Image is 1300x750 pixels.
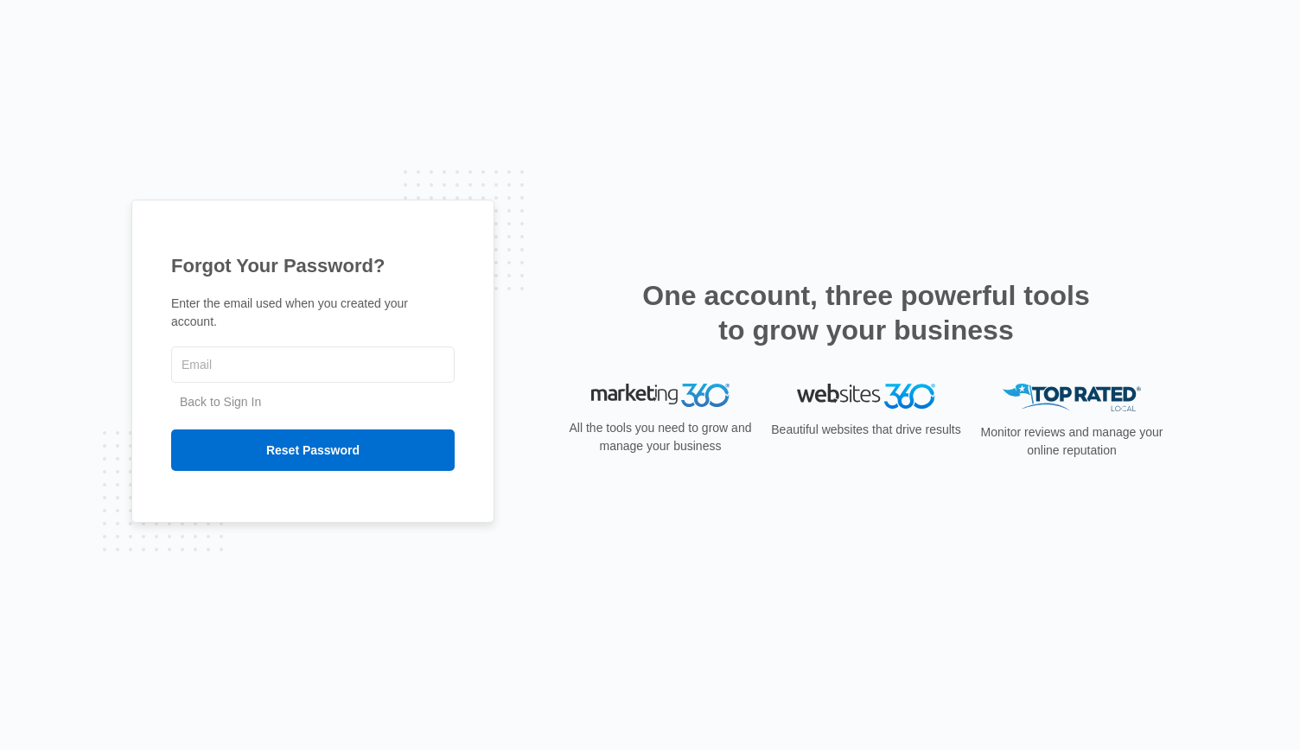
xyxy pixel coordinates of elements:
input: Email [171,346,455,383]
a: Back to Sign In [180,395,261,409]
p: Enter the email used when you created your account. [171,295,455,331]
h1: Forgot Your Password? [171,251,455,280]
p: Beautiful websites that drive results [769,421,963,439]
img: Websites 360 [797,384,935,409]
h2: One account, three powerful tools to grow your business [637,278,1095,347]
input: Reset Password [171,429,455,471]
img: Top Rated Local [1003,384,1141,412]
p: Monitor reviews and manage your online reputation [975,423,1169,460]
img: Marketing 360 [591,384,730,408]
p: All the tools you need to grow and manage your business [564,419,757,455]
